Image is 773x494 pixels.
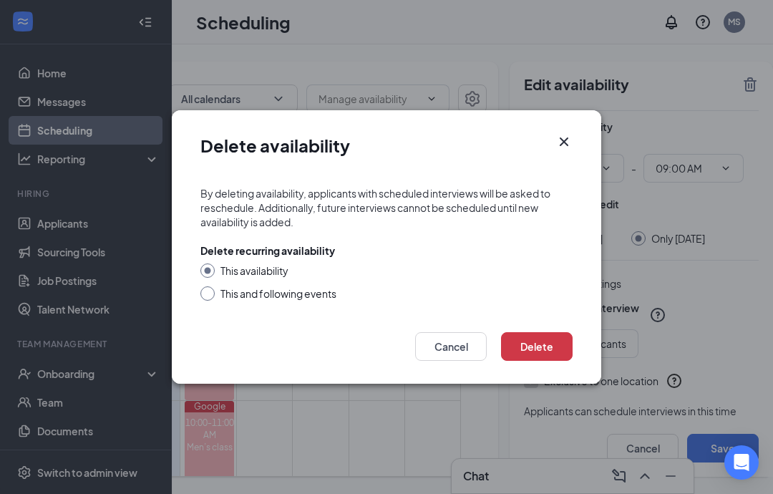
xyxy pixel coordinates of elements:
[220,286,336,301] div: This and following events
[415,332,487,361] button: Cancel
[220,263,288,278] div: This availability
[724,445,759,480] div: Open Intercom Messenger
[555,133,573,150] button: Close
[200,243,335,258] div: Delete recurring availability
[501,332,573,361] button: Delete
[555,133,573,150] svg: Cross
[200,186,573,229] div: By deleting availability, applicants with scheduled interviews will be asked to reschedule. Addit...
[200,133,350,158] h1: Delete availability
